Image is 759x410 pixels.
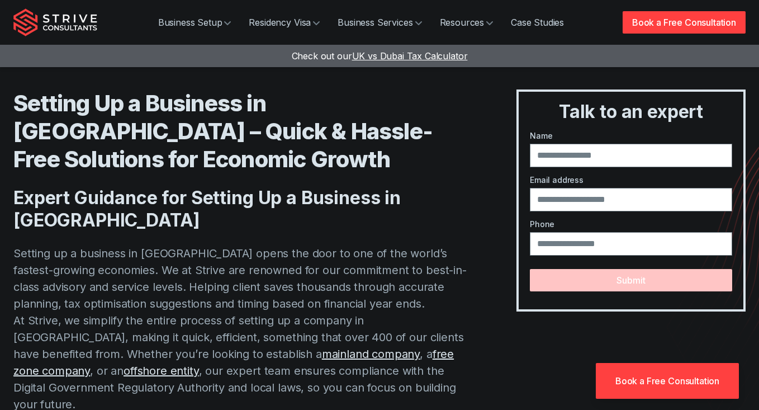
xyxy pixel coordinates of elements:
span: UK vs Dubai Tax Calculator [352,50,468,62]
a: offshore entity [124,364,199,378]
a: Book a Free Consultation [596,363,739,399]
label: Phone [530,218,732,230]
a: mainland company [322,347,420,361]
a: Book a Free Consultation [623,11,746,34]
a: Business Services [329,11,430,34]
h1: Setting Up a Business in [GEOGRAPHIC_DATA] – Quick & Hassle-Free Solutions for Economic Growth [13,89,472,173]
button: Submit [530,269,732,291]
a: Business Setup [149,11,240,34]
label: Email address [530,174,732,186]
img: Strive Consultants [13,8,97,36]
a: Check out ourUK vs Dubai Tax Calculator [292,50,468,62]
h3: Talk to an expert [523,101,739,123]
label: Name [530,130,732,142]
a: Resources [431,11,502,34]
h2: Expert Guidance for Setting Up a Business in [GEOGRAPHIC_DATA] [13,187,472,232]
a: Case Studies [502,11,573,34]
a: Residency Visa [240,11,329,34]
